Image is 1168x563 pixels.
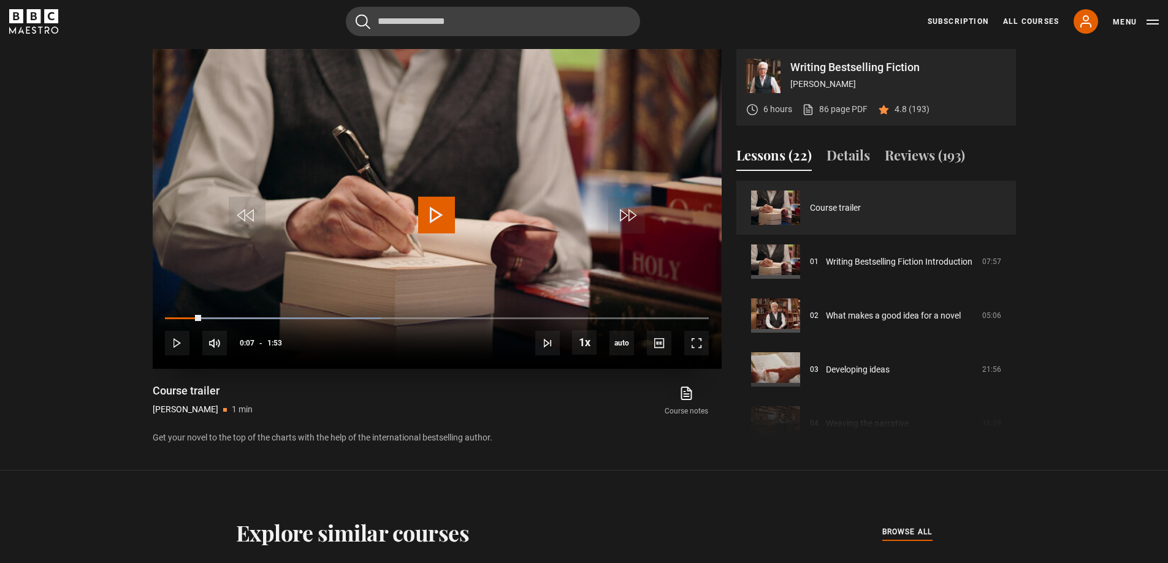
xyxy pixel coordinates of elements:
[647,331,671,355] button: Captions
[826,309,961,322] a: What makes a good idea for a novel
[1003,16,1059,27] a: All Courses
[240,332,254,354] span: 0:07
[165,331,189,355] button: Play
[802,103,868,116] a: 86 page PDF
[153,403,218,416] p: [PERSON_NAME]
[826,363,890,376] a: Developing ideas
[267,332,282,354] span: 1:53
[882,526,933,539] a: browse all
[885,145,965,171] button: Reviews (193)
[810,202,861,214] a: Course trailer
[790,78,1006,91] p: [PERSON_NAME]
[1113,16,1159,28] button: Toggle navigation
[153,49,722,369] video-js: Video Player
[153,431,722,444] p: Get your novel to the top of the charts with the help of the international bestselling author.
[684,331,709,355] button: Fullscreen
[153,384,253,398] h1: Course trailer
[346,7,640,36] input: Search
[9,9,58,34] svg: BBC Maestro
[609,331,634,355] div: Current quality: 720p
[882,526,933,538] span: browse all
[928,16,988,27] a: Subscription
[651,384,721,419] a: Course notes
[202,331,227,355] button: Mute
[535,331,560,355] button: Next Lesson
[790,62,1006,73] p: Writing Bestselling Fiction
[165,317,708,320] div: Progress Bar
[736,145,812,171] button: Lessons (22)
[763,103,792,116] p: 6 hours
[232,403,253,416] p: 1 min
[259,339,262,347] span: -
[826,145,870,171] button: Details
[356,14,370,29] button: Submit the search query
[609,331,634,355] span: auto
[572,330,597,355] button: Playback Rate
[826,255,972,268] a: Writing Bestselling Fiction Introduction
[236,520,470,545] h2: Explore similar courses
[895,103,929,116] p: 4.8 (193)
